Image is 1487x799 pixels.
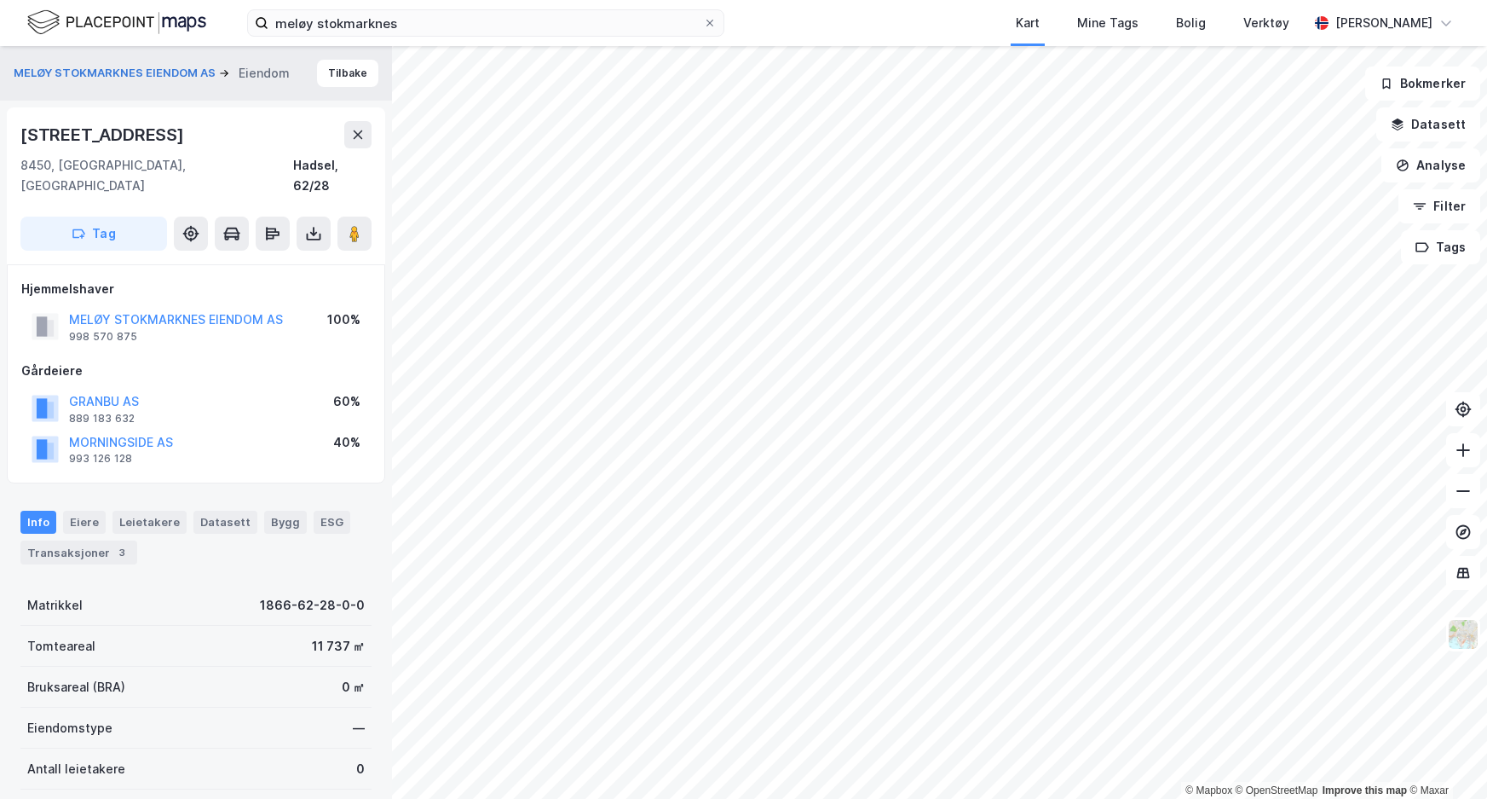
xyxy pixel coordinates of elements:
[1335,13,1432,33] div: [PERSON_NAME]
[312,636,365,657] div: 11 737 ㎡
[27,759,125,779] div: Antall leietakere
[317,60,378,87] button: Tilbake
[333,432,360,453] div: 40%
[342,677,365,698] div: 0 ㎡
[69,330,137,344] div: 998 570 875
[27,677,125,698] div: Bruksareal (BRA)
[27,636,95,657] div: Tomteareal
[20,121,187,148] div: [STREET_ADDRESS]
[1398,189,1480,223] button: Filter
[21,279,371,299] div: Hjemmelshaver
[27,8,206,38] img: logo.f888ab2527a4732fd821a326f86c7f29.svg
[1077,13,1138,33] div: Mine Tags
[27,595,83,616] div: Matrikkel
[113,544,130,561] div: 3
[20,541,137,565] div: Transaksjoner
[1176,13,1206,33] div: Bolig
[20,511,56,533] div: Info
[264,511,307,533] div: Bygg
[69,412,135,426] div: 889 183 632
[20,155,293,196] div: 8450, [GEOGRAPHIC_DATA], [GEOGRAPHIC_DATA]
[333,391,360,412] div: 60%
[1016,13,1040,33] div: Kart
[268,10,703,36] input: Søk på adresse, matrikkel, gårdeiere, leietakere eller personer
[27,718,112,738] div: Eiendomstype
[14,65,219,82] button: MELØY STOKMARKNES EIENDOM AS
[1323,785,1407,796] a: Improve this map
[69,452,132,466] div: 993 126 128
[1447,618,1479,651] img: Z
[260,595,365,616] div: 1866-62-28-0-0
[314,511,350,533] div: ESG
[1402,717,1487,799] div: Kontrollprogram for chat
[1185,785,1232,796] a: Mapbox
[21,361,371,381] div: Gårdeiere
[239,63,290,84] div: Eiendom
[1236,785,1318,796] a: OpenStreetMap
[20,217,167,251] button: Tag
[1376,107,1480,142] button: Datasett
[63,511,106,533] div: Eiere
[1402,717,1487,799] iframe: Chat Widget
[1381,148,1480,182] button: Analyse
[353,718,365,738] div: —
[193,511,257,533] div: Datasett
[1243,13,1289,33] div: Verktøy
[356,759,365,779] div: 0
[327,310,360,330] div: 100%
[1365,67,1480,101] button: Bokmerker
[112,511,187,533] div: Leietakere
[1401,230,1480,264] button: Tags
[293,155,372,196] div: Hadsel, 62/28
